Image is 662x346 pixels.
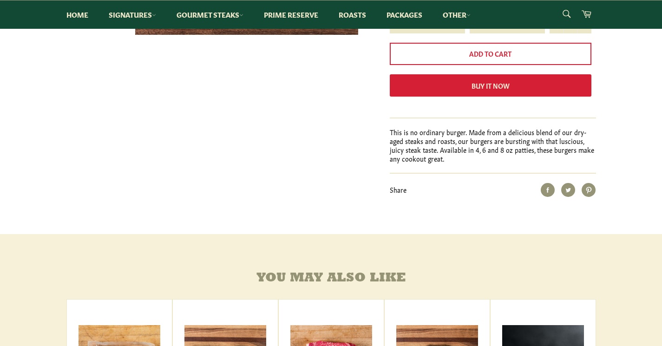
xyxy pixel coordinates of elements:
a: Signatures [99,0,165,29]
p: This is no ordinary burger. Made from a delicious blend of our dry-aged steaks and roasts, our bu... [390,128,596,163]
span: Add to Cart [469,49,511,58]
a: Gourmet Steaks [167,0,253,29]
h4: You may also like [66,271,596,286]
button: Add to Cart [390,43,591,65]
a: Other [433,0,480,29]
a: Packages [377,0,432,29]
a: Roasts [329,0,375,29]
button: Buy it now [390,74,591,97]
span: Share [390,185,406,194]
a: Prime Reserve [255,0,328,29]
a: Home [57,0,98,29]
